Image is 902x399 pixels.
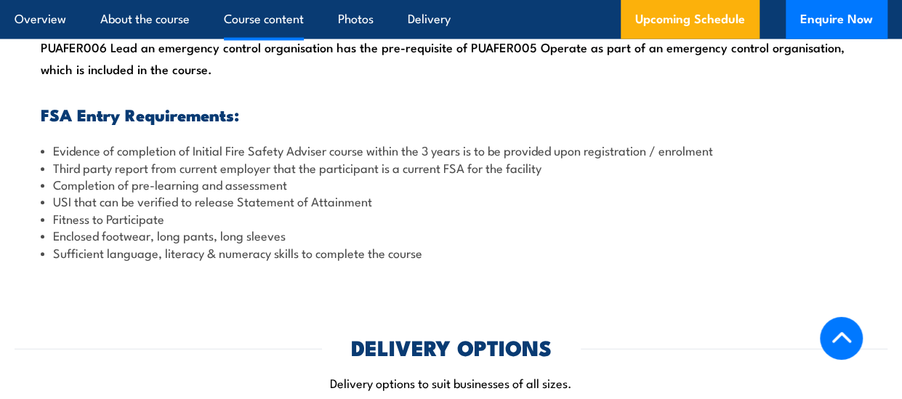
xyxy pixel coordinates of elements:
[41,176,861,193] li: Completion of pre-learning and assessment
[351,337,552,356] h2: DELIVERY OPTIONS
[41,210,861,227] li: Fitness to Participate
[41,142,861,158] li: Evidence of completion of Initial Fire Safety Adviser course within the 3 years is to be provided...
[41,227,861,243] li: Enclosed footwear, long pants, long sleeves
[41,159,861,176] li: Third party report from current employer that the participant is a current FSA for the facility
[41,106,861,123] h3: FSA Entry Requirements:
[41,193,861,209] li: USI that can be verified to release Statement of Attainment
[41,244,861,261] li: Sufficient language, literacy & numeracy skills to complete the course
[15,374,887,391] p: Delivery options to suit businesses of all sizes.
